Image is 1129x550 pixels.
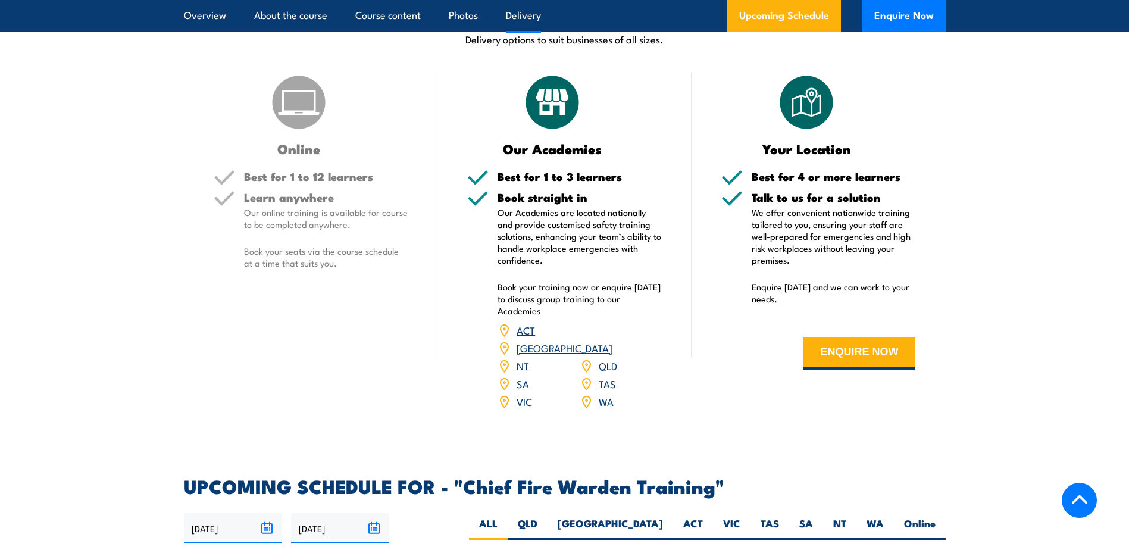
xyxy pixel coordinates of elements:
[517,394,532,408] a: VIC
[508,517,548,540] label: QLD
[244,207,408,230] p: Our online training is available for course to be completed anywhere.
[517,376,529,390] a: SA
[498,171,662,182] h5: Best for 1 to 3 learners
[469,517,508,540] label: ALL
[752,281,916,305] p: Enquire [DATE] and we can work to your needs.
[713,517,750,540] label: VIC
[894,517,946,540] label: Online
[548,517,673,540] label: [GEOGRAPHIC_DATA]
[823,517,856,540] label: NT
[803,337,915,370] button: ENQUIRE NOW
[244,171,408,182] h5: Best for 1 to 12 learners
[184,513,282,543] input: From date
[752,192,916,203] h5: Talk to us for a solution
[244,192,408,203] h5: Learn anywhere
[498,192,662,203] h5: Book straight in
[673,517,713,540] label: ACT
[599,358,617,373] a: QLD
[184,32,946,46] p: Delivery options to suit businesses of all sizes.
[517,340,612,355] a: [GEOGRAPHIC_DATA]
[856,517,894,540] label: WA
[750,517,789,540] label: TAS
[721,142,892,155] h3: Your Location
[599,394,614,408] a: WA
[517,358,529,373] a: NT
[498,281,662,317] p: Book your training now or enquire [DATE] to discuss group training to our Academies
[752,207,916,266] p: We offer convenient nationwide training tailored to you, ensuring your staff are well-prepared fo...
[291,513,389,543] input: To date
[517,323,535,337] a: ACT
[244,245,408,269] p: Book your seats via the course schedule at a time that suits you.
[214,142,384,155] h3: Online
[498,207,662,266] p: Our Academies are located nationally and provide customised safety training solutions, enhancing ...
[789,517,823,540] label: SA
[599,376,616,390] a: TAS
[752,171,916,182] h5: Best for 4 or more learners
[467,142,638,155] h3: Our Academies
[184,477,946,494] h2: UPCOMING SCHEDULE FOR - "Chief Fire Warden Training"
